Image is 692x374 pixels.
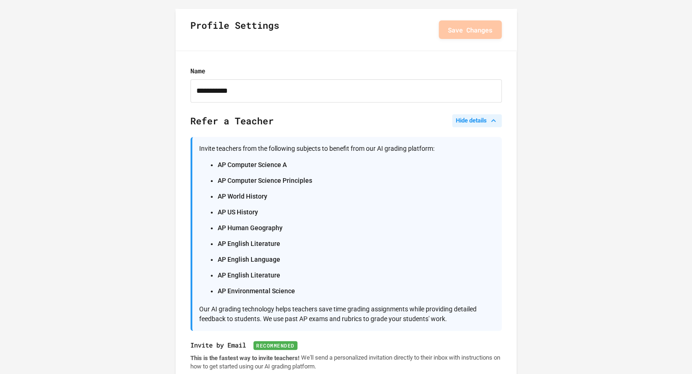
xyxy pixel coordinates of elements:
p: Invite teachers from the following subjects to benefit from our AI grading platform: [199,144,495,154]
li: AP English Literature [218,269,495,282]
h2: Profile Settings [190,18,279,41]
li: AP World History [218,190,495,203]
p: We'll send a personalized invitation directly to their inbox with instructions on how to get star... [190,354,502,371]
strong: This is the fastest way to invite teachers! [190,354,300,361]
p: Our AI grading technology helps teachers save time grading assignments while providing detailed f... [199,304,495,324]
li: AP English Language [218,253,495,266]
li: AP Computer Science Principles [218,174,495,187]
li: AP Environmental Science [218,284,495,297]
h2: Refer a Teacher [190,114,502,137]
li: AP US History [218,206,495,219]
button: Save Changes [439,20,502,39]
span: Recommended [253,341,297,350]
li: AP English Literature [218,237,495,250]
button: Hide details [452,114,502,127]
label: Invite by Email [190,340,502,350]
li: AP Computer Science A [218,158,495,171]
label: Name [190,66,502,76]
li: AP Human Geography [218,221,495,234]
